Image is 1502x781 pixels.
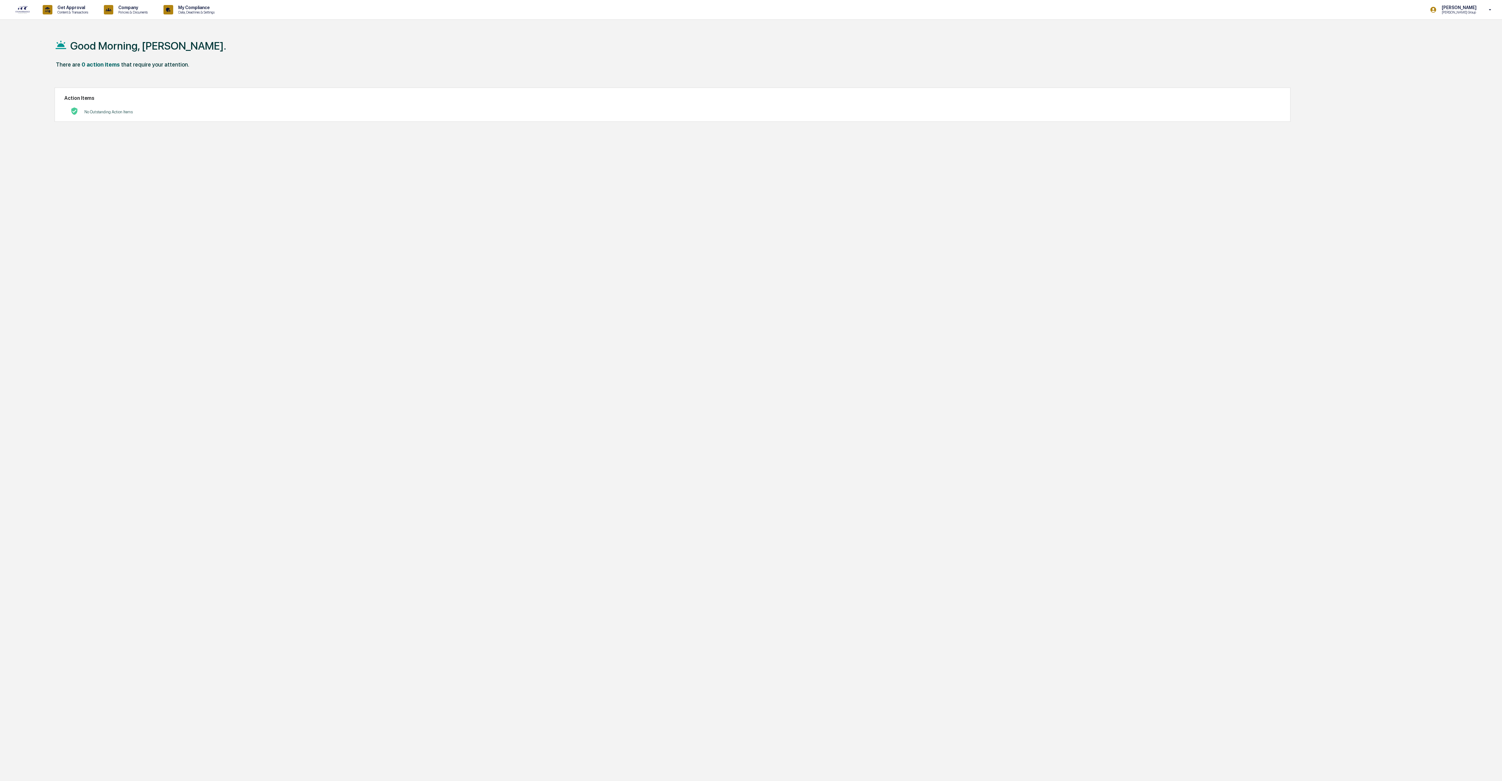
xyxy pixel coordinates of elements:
h2: Action Items [64,95,1281,101]
p: Company [113,5,151,10]
p: My Compliance [173,5,218,10]
p: Content & Transactions [52,10,91,14]
p: No Outstanding Action Items [84,110,133,114]
p: Data, Deadlines & Settings [173,10,218,14]
div: that require your attention. [121,61,189,68]
div: There are [56,61,80,68]
p: [PERSON_NAME] Group [1437,10,1480,14]
h1: Good Morning, [PERSON_NAME]. [70,40,226,52]
img: logo [15,6,30,14]
img: No Actions logo [71,107,78,115]
div: 0 action items [82,61,120,68]
p: [PERSON_NAME] [1437,5,1480,10]
p: Policies & Documents [113,10,151,14]
p: Get Approval [52,5,91,10]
